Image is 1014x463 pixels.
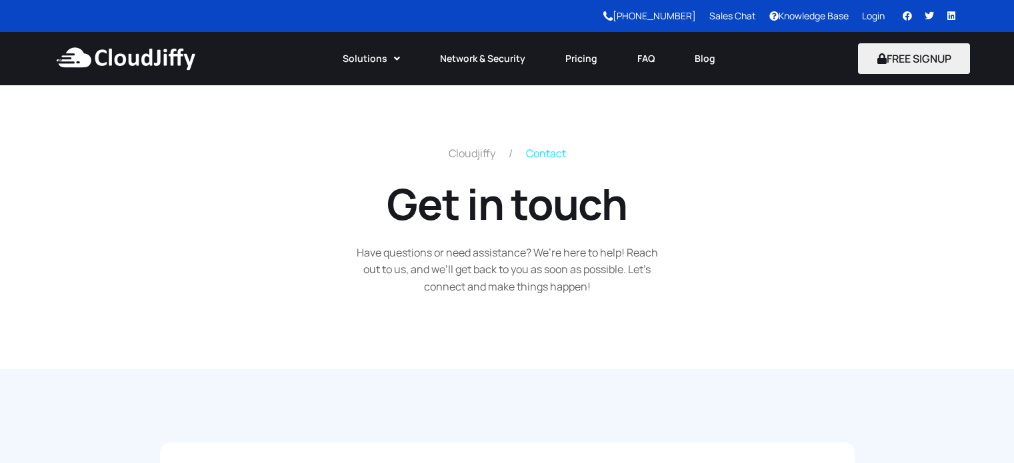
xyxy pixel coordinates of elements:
[858,51,971,66] a: FREE SIGNUP
[675,44,735,73] a: Blog
[420,44,545,73] a: Network & Security
[862,9,885,22] a: Login
[709,9,756,22] a: Sales Chat
[323,44,420,73] a: Solutions
[769,9,849,22] a: Knowledge Base
[545,44,617,73] a: Pricing
[617,44,675,73] a: FAQ
[351,244,663,296] p: Have questions or need assistance? We’re here to help! Reach out to us, and we’ll get back to you...
[603,9,696,22] a: [PHONE_NUMBER]
[449,145,495,163] a: Cloudjiffy
[526,145,566,163] span: Contact
[858,43,971,74] button: FREE SIGNUP
[87,176,927,231] h1: Get in touch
